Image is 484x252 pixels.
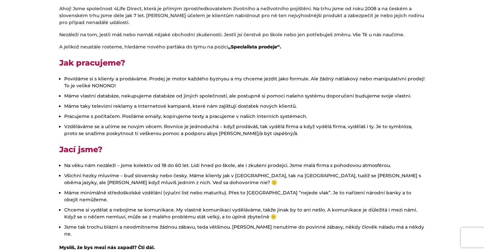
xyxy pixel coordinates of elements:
[228,44,281,50] strong: „Specialista prodeje“.
[64,207,425,220] li: Chceme si vydělat a nebojíme se komunikace. My vlastně komunikací vyděláváme, takže jinak by to a...
[59,145,102,154] strong: Jací jsme?
[64,172,425,186] li: Všichni hezky mluvíme – buď slovensky nebo česky. Máme klienty jak v [GEOGRAPHIC_DATA], tak na [G...
[59,58,125,68] strong: Jak pracujeme?
[64,75,425,89] li: Povídáme si s klienty a prodáváme. Prodej je motor každého byznysu a my chceme jezdit jako formul...
[64,189,425,203] li: Máme minimálně středoškolské vzdělání (výuční list nebo maturitu). Přes to [GEOGRAPHIC_DATA] “nej...
[59,5,425,26] p: Ahoj! Jsme společnost 4Life Direct, která je přímým zprostředkovatelem životního a neživotního po...
[59,244,155,250] strong: Myslíš, že bys mezi nás zapadl? Čti dál.
[64,162,425,169] li: Na věku nám nezáleží – jsme kolektiv od 18 do 60 let. Lidi hned po škole, ale i zkušení prodejci....
[59,31,425,38] p: Nezáleží na tom, jestli máš nebo nemáš nějaké obchodní zkušenosti. Jestli jsi čerstvě po škole ne...
[59,43,425,50] p: A jelikož neustále rosteme, hledáme nového parťáka do týmu na pozici
[64,224,425,238] li: Jsme tak trochu blázni a neodmítneme žádnou zábavu, teda většinou. [PERSON_NAME] nenutíme do povi...
[64,93,425,99] li: Máme vlastní databáze, nekupujeme databáze od jiných společností, ale postupně si pomocí našeho s...
[64,123,425,137] li: Vzděláváme se a učíme se novým věcem. Rovnice je jednoduchá – když prodáváš, tak vydělá firma a k...
[64,103,425,110] li: Máme taky televizní reklamy a internetové kampaně, které nám zajištují dostatek nových klientů.
[64,113,425,120] li: Pracujeme s počítačem. Posíláme emaily, kopírujeme texty a pracujeme v našich interních systémech.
